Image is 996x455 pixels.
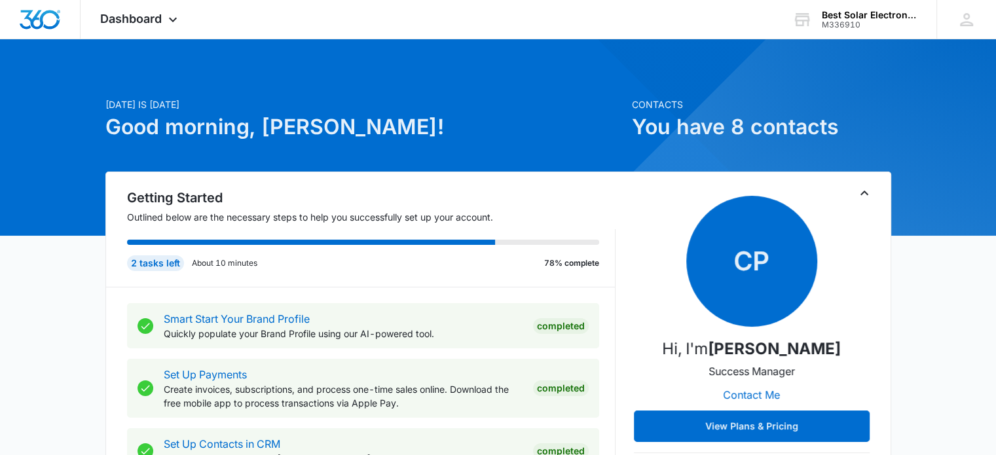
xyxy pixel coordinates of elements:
a: Set Up Payments [164,368,247,381]
p: Create invoices, subscriptions, and process one-time sales online. Download the free mobile app t... [164,382,523,410]
p: Outlined below are the necessary steps to help you successfully set up your account. [127,210,616,224]
h1: Good morning, [PERSON_NAME]! [105,111,624,143]
strong: [PERSON_NAME] [708,339,841,358]
p: Contacts [632,98,891,111]
h1: You have 8 contacts [632,111,891,143]
p: Hi, I'm [662,337,841,361]
div: 2 tasks left [127,255,184,271]
button: Contact Me [710,379,793,410]
span: Dashboard [100,12,162,26]
a: Smart Start Your Brand Profile [164,312,310,325]
div: account id [822,20,917,29]
div: Completed [533,318,589,334]
p: About 10 minutes [192,257,257,269]
p: [DATE] is [DATE] [105,98,624,111]
a: Set Up Contacts in CRM [164,437,280,450]
button: Toggle Collapse [857,185,872,201]
span: CP [686,196,817,327]
div: Completed [533,380,589,396]
button: View Plans & Pricing [634,410,870,442]
p: 78% complete [544,257,599,269]
h2: Getting Started [127,188,616,208]
p: Quickly populate your Brand Profile using our AI-powered tool. [164,327,523,340]
p: Success Manager [709,363,795,379]
div: account name [822,10,917,20]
